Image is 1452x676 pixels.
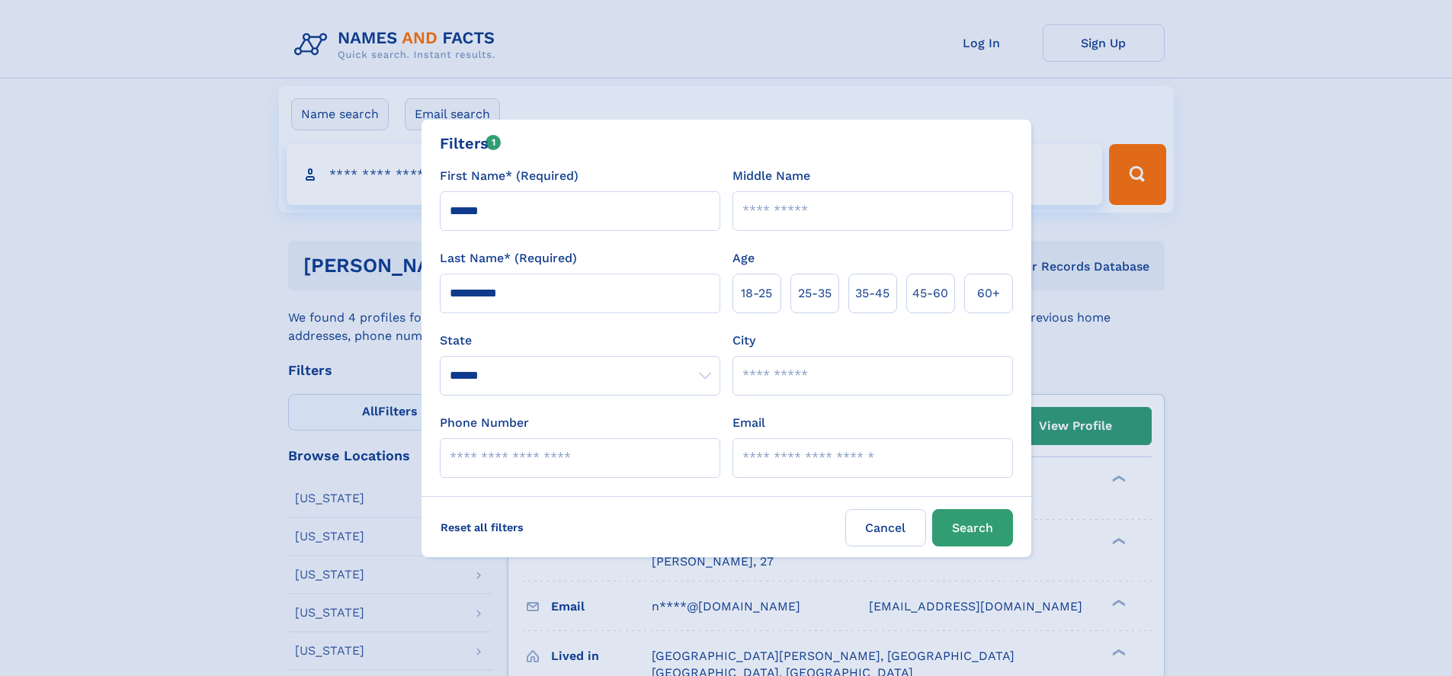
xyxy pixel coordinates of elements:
label: Last Name* (Required) [440,249,577,268]
span: 25‑35 [798,284,832,303]
label: Email [732,414,765,432]
div: Filters [440,132,502,155]
label: City [732,332,755,350]
label: Middle Name [732,167,810,185]
span: 18‑25 [741,284,772,303]
label: State [440,332,720,350]
span: 35‑45 [855,284,889,303]
label: Cancel [845,509,926,546]
span: 45‑60 [912,284,948,303]
span: 60+ [977,284,1000,303]
label: First Name* (Required) [440,167,579,185]
label: Age [732,249,755,268]
label: Reset all filters [431,509,534,546]
label: Phone Number [440,414,529,432]
button: Search [932,509,1013,546]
